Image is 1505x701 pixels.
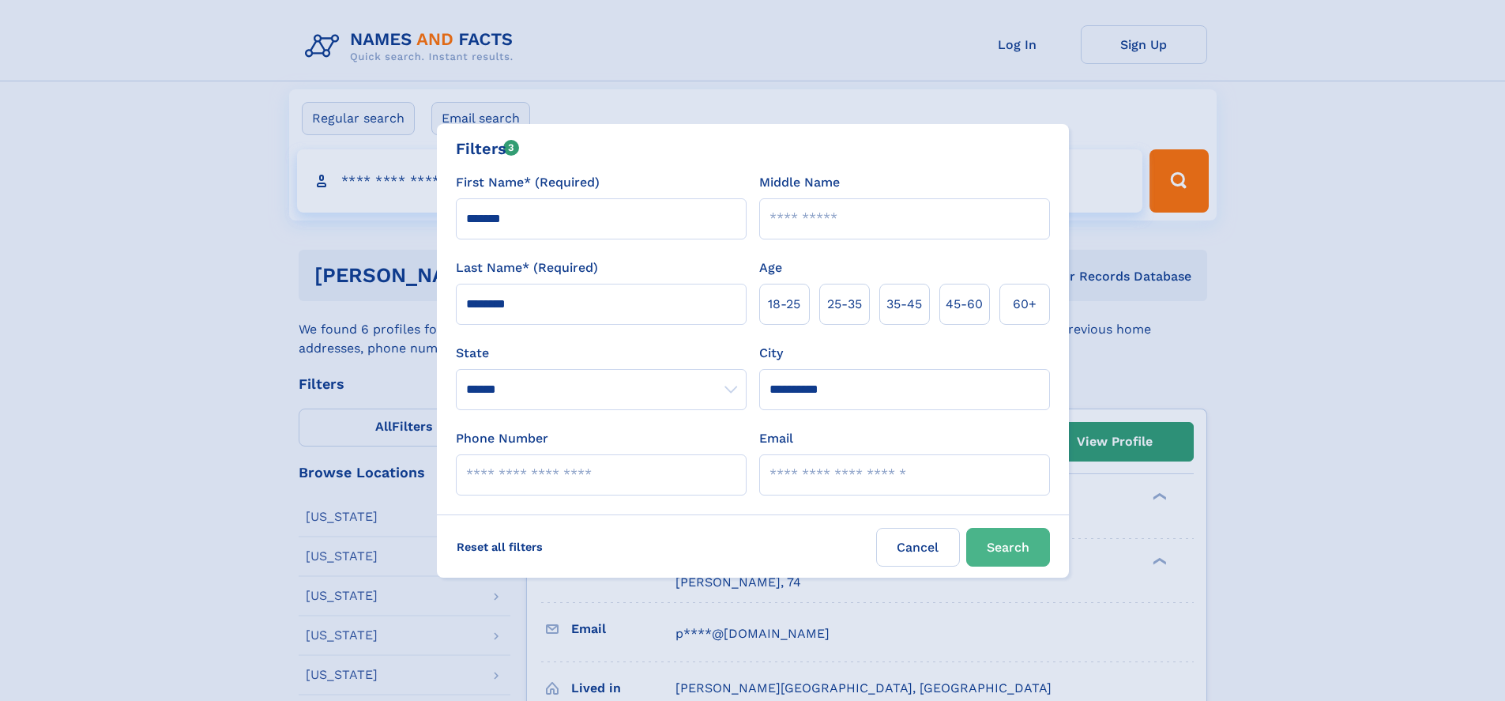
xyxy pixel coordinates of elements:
[456,429,548,448] label: Phone Number
[946,295,983,314] span: 45‑60
[759,173,840,192] label: Middle Name
[768,295,800,314] span: 18‑25
[876,528,960,567] label: Cancel
[456,344,747,363] label: State
[1013,295,1037,314] span: 60+
[446,528,553,566] label: Reset all filters
[966,528,1050,567] button: Search
[886,295,922,314] span: 35‑45
[456,137,520,160] div: Filters
[827,295,862,314] span: 25‑35
[759,429,793,448] label: Email
[456,173,600,192] label: First Name* (Required)
[456,258,598,277] label: Last Name* (Required)
[759,344,783,363] label: City
[759,258,782,277] label: Age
